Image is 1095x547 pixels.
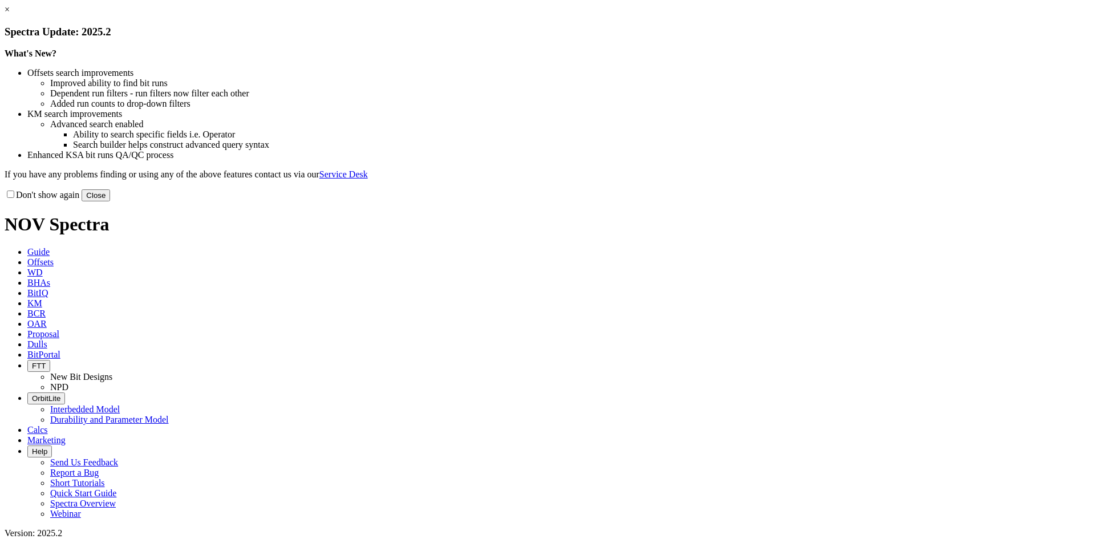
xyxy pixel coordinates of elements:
a: Service Desk [319,169,368,179]
a: Spectra Overview [50,499,116,508]
a: NPD [50,382,68,392]
li: Enhanced KSA bit runs QA/QC process [27,150,1090,160]
h3: Spectra Update: 2025.2 [5,26,1090,38]
span: OrbitLite [32,394,60,403]
span: OAR [27,319,47,329]
li: Improved ability to find bit runs [50,78,1090,88]
strong: What's New? [5,48,56,58]
span: FTT [32,362,46,370]
span: Proposal [27,329,59,339]
li: Offsets search improvements [27,68,1090,78]
a: Interbedded Model [50,404,120,414]
li: Ability to search specific fields i.e. Operator [73,129,1090,140]
button: Close [82,189,110,201]
a: Short Tutorials [50,478,105,488]
a: New Bit Designs [50,372,112,382]
span: Dulls [27,339,47,349]
a: Webinar [50,509,81,518]
span: KM [27,298,42,308]
span: Guide [27,247,50,257]
span: Calcs [27,425,48,435]
span: Offsets [27,257,54,267]
span: BitPortal [27,350,60,359]
span: BCR [27,309,46,318]
span: BitIQ [27,288,48,298]
a: Send Us Feedback [50,457,118,467]
label: Don't show again [5,190,79,200]
a: Quick Start Guide [50,488,116,498]
span: Help [32,447,47,456]
li: KM search improvements [27,109,1090,119]
span: BHAs [27,278,50,287]
a: × [5,5,10,14]
a: Durability and Parameter Model [50,415,169,424]
input: Don't show again [7,191,14,198]
p: If you have any problems finding or using any of the above features contact us via our [5,169,1090,180]
span: Marketing [27,435,66,445]
a: Report a Bug [50,468,99,477]
li: Added run counts to drop-down filters [50,99,1090,109]
h1: NOV Spectra [5,214,1090,235]
li: Dependent run filters - run filters now filter each other [50,88,1090,99]
span: WD [27,268,43,277]
li: Search builder helps construct advanced query syntax [73,140,1090,150]
div: Version: 2025.2 [5,528,1090,538]
li: Advanced search enabled [50,119,1090,129]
